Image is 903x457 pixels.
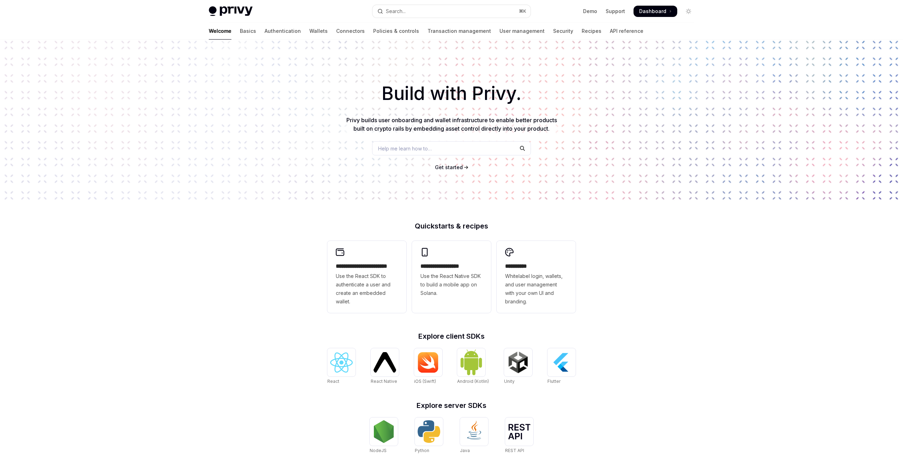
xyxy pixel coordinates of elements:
[240,23,256,40] a: Basics
[435,164,463,170] span: Get started
[508,424,531,439] img: REST API
[504,379,515,384] span: Unity
[209,6,253,16] img: light logo
[460,349,483,375] img: Android (Kotlin)
[327,222,576,230] h2: Quickstarts & recipes
[11,80,892,107] h1: Build with Privy.
[374,352,396,372] img: React Native
[418,420,440,443] img: Python
[414,379,436,384] span: iOS (Swift)
[505,448,524,453] span: REST API
[634,6,677,17] a: Dashboard
[550,351,573,374] img: Flutter
[372,5,531,18] button: Open search
[547,348,576,385] a: FlutterFlutter
[505,272,567,306] span: Whitelabel login, wallets, and user management with your own UI and branding.
[415,448,429,453] span: Python
[610,23,643,40] a: API reference
[309,23,328,40] a: Wallets
[582,23,601,40] a: Recipes
[370,448,387,453] span: NodeJS
[553,23,573,40] a: Security
[519,8,526,14] span: ⌘ K
[457,379,489,384] span: Android (Kotlin)
[265,23,301,40] a: Authentication
[547,379,560,384] span: Flutter
[497,241,576,313] a: **** *****Whitelabel login, wallets, and user management with your own UI and branding.
[378,145,432,152] span: Help me learn how to…
[330,352,353,373] img: React
[371,348,399,385] a: React NativeReact Native
[606,8,625,15] a: Support
[457,348,489,385] a: Android (Kotlin)Android (Kotlin)
[336,23,365,40] a: Connectors
[373,23,419,40] a: Policies & controls
[504,348,532,385] a: UnityUnity
[209,23,231,40] a: Welcome
[327,402,576,409] h2: Explore server SDKs
[420,272,483,297] span: Use the React Native SDK to build a mobile app on Solana.
[371,379,397,384] span: React Native
[372,420,395,443] img: NodeJS
[336,272,398,306] span: Use the React SDK to authenticate a user and create an embedded wallet.
[327,333,576,340] h2: Explore client SDKs
[415,417,443,454] a: PythonPython
[327,379,339,384] span: React
[327,348,356,385] a: ReactReact
[463,420,485,443] img: Java
[428,23,491,40] a: Transaction management
[417,352,440,373] img: iOS (Swift)
[583,8,597,15] a: Demo
[683,6,694,17] button: Toggle dark mode
[460,448,470,453] span: Java
[507,351,529,374] img: Unity
[414,348,442,385] a: iOS (Swift)iOS (Swift)
[386,7,406,16] div: Search...
[499,23,545,40] a: User management
[412,241,491,313] a: **** **** **** ***Use the React Native SDK to build a mobile app on Solana.
[460,417,488,454] a: JavaJava
[370,417,398,454] a: NodeJSNodeJS
[346,117,557,132] span: Privy builds user onboarding and wallet infrastructure to enable better products built on crypto ...
[435,164,463,171] a: Get started
[639,8,666,15] span: Dashboard
[505,417,533,454] a: REST APIREST API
